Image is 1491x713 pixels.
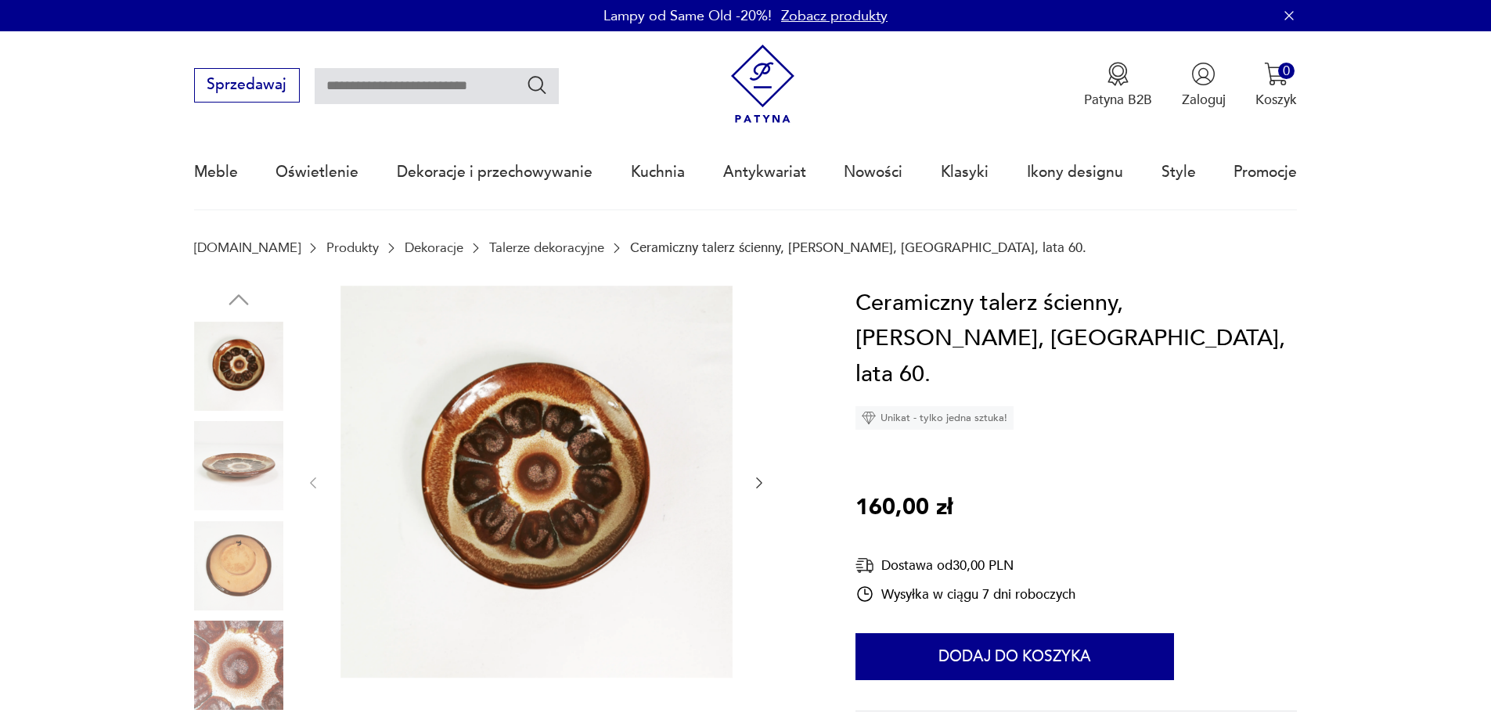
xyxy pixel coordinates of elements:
a: Promocje [1233,136,1297,208]
p: Ceramiczny talerz ścienny, [PERSON_NAME], [GEOGRAPHIC_DATA], lata 60. [630,240,1086,255]
a: Ikony designu [1027,136,1123,208]
button: 0Koszyk [1255,62,1297,109]
a: Style [1161,136,1196,208]
a: Dekoracje [405,240,463,255]
img: Zdjęcie produktu Ceramiczny talerz ścienny, Łysa Góra, Polska, lata 60. [340,286,733,678]
img: Zdjęcie produktu Ceramiczny talerz ścienny, Łysa Góra, Polska, lata 60. [194,421,283,510]
div: Wysyłka w ciągu 7 dni roboczych [855,585,1075,603]
img: Ikona dostawy [855,556,874,575]
a: Antykwariat [723,136,806,208]
button: Dodaj do koszyka [855,633,1174,680]
div: Unikat - tylko jedna sztuka! [855,406,1014,430]
img: Ikona diamentu [862,411,876,425]
a: Dekoracje i przechowywanie [397,136,592,208]
img: Ikona medalu [1106,62,1130,86]
a: [DOMAIN_NAME] [194,240,301,255]
a: Kuchnia [631,136,685,208]
a: Zobacz produkty [781,6,888,26]
div: 0 [1278,63,1295,79]
button: Sprzedawaj [194,68,300,103]
a: Oświetlenie [276,136,358,208]
img: Patyna - sklep z meblami i dekoracjami vintage [723,45,802,124]
a: Ikona medaluPatyna B2B [1084,62,1152,109]
img: Ikona koszyka [1264,62,1288,86]
div: Dostawa od 30,00 PLN [855,556,1075,575]
a: Meble [194,136,238,208]
p: Patyna B2B [1084,91,1152,109]
button: Szukaj [526,74,549,96]
a: Talerze dekoracyjne [489,240,604,255]
p: Lampy od Same Old -20%! [603,6,772,26]
img: Zdjęcie produktu Ceramiczny talerz ścienny, Łysa Góra, Polska, lata 60. [194,621,283,710]
a: Klasyki [941,136,989,208]
p: Koszyk [1255,91,1297,109]
p: 160,00 zł [855,490,953,526]
a: Sprzedawaj [194,80,300,92]
button: Patyna B2B [1084,62,1152,109]
img: Zdjęcie produktu Ceramiczny talerz ścienny, Łysa Góra, Polska, lata 60. [194,521,283,610]
a: Nowości [844,136,902,208]
button: Zaloguj [1182,62,1226,109]
img: Ikonka użytkownika [1191,62,1215,86]
p: Zaloguj [1182,91,1226,109]
a: Produkty [326,240,379,255]
h1: Ceramiczny talerz ścienny, [PERSON_NAME], [GEOGRAPHIC_DATA], lata 60. [855,286,1297,393]
img: Zdjęcie produktu Ceramiczny talerz ścienny, Łysa Góra, Polska, lata 60. [194,322,283,411]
